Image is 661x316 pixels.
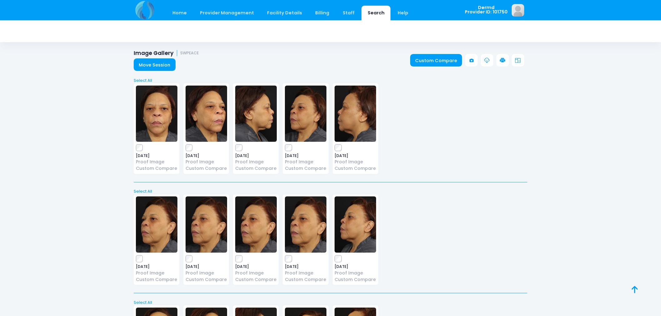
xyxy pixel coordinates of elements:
[136,154,177,158] span: [DATE]
[285,276,326,283] a: Custom Compare
[285,165,326,172] a: Custom Compare
[392,6,415,20] a: Help
[410,54,462,67] a: Custom Compare
[335,196,376,253] img: image
[132,77,529,84] a: Select All
[285,154,326,158] span: [DATE]
[194,6,260,20] a: Provider Management
[235,270,277,276] a: Proof Image
[335,159,376,165] a: Proof Image
[361,6,390,20] a: Search
[136,159,177,165] a: Proof Image
[261,6,308,20] a: Facility Details
[335,86,376,142] img: image
[335,270,376,276] a: Proof Image
[285,265,326,269] span: [DATE]
[235,86,277,142] img: image
[335,165,376,172] a: Custom Compare
[285,159,326,165] a: Proof Image
[336,6,360,20] a: Staff
[166,6,193,20] a: Home
[285,196,326,253] img: image
[512,4,524,17] img: image
[186,86,227,142] img: image
[235,165,277,172] a: Custom Compare
[335,276,376,283] a: Custom Compare
[136,276,177,283] a: Custom Compare
[186,270,227,276] a: Proof Image
[335,265,376,269] span: [DATE]
[285,86,326,142] img: image
[186,165,227,172] a: Custom Compare
[136,165,177,172] a: Custom Compare
[235,265,277,269] span: [DATE]
[136,265,177,269] span: [DATE]
[132,299,529,306] a: Select All
[136,270,177,276] a: Proof Image
[235,159,277,165] a: Proof Image
[134,58,176,71] a: Move Session
[309,6,335,20] a: Billing
[186,159,227,165] a: Proof Image
[180,51,199,56] small: SWPEACE
[235,154,277,158] span: [DATE]
[186,265,227,269] span: [DATE]
[235,196,277,253] img: image
[186,276,227,283] a: Custom Compare
[235,276,277,283] a: Custom Compare
[136,196,177,253] img: image
[186,154,227,158] span: [DATE]
[136,86,177,142] img: image
[285,270,326,276] a: Proof Image
[465,5,508,14] span: Dermd Provider ID: 101750
[132,188,529,195] a: Select All
[186,196,227,253] img: image
[335,154,376,158] span: [DATE]
[134,50,199,57] h1: Image Gallery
